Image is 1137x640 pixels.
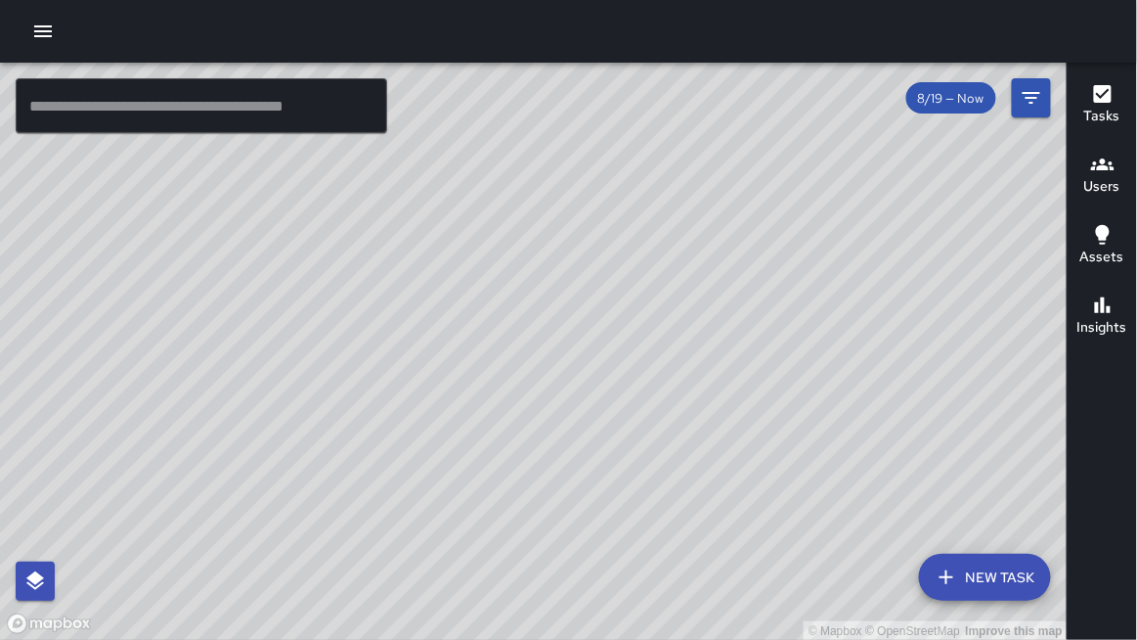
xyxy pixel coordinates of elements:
[1080,247,1124,268] h6: Assets
[1012,78,1051,117] button: Filters
[1068,141,1137,211] button: Users
[906,90,996,107] span: 8/19 — Now
[1068,211,1137,282] button: Assets
[1084,176,1120,198] h6: Users
[1068,70,1137,141] button: Tasks
[1077,317,1127,339] h6: Insights
[919,554,1051,601] button: New Task
[1084,106,1120,127] h6: Tasks
[1068,282,1137,352] button: Insights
